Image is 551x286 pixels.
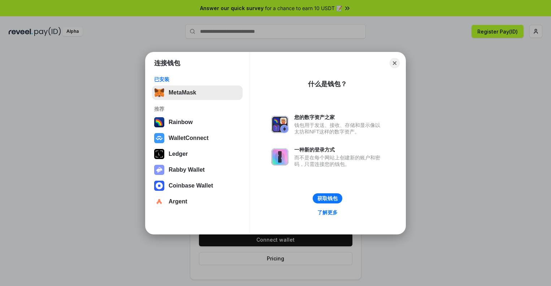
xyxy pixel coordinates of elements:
img: svg+xml,%3Csvg%20width%3D%2228%22%20height%3D%2228%22%20viewBox%3D%220%200%2028%2028%22%20fill%3D... [154,133,164,143]
img: svg+xml,%3Csvg%20width%3D%2228%22%20height%3D%2228%22%20viewBox%3D%220%200%2028%2028%22%20fill%3D... [154,181,164,191]
button: Ledger [152,147,243,161]
button: Rabby Wallet [152,163,243,177]
div: Ledger [169,151,188,157]
div: 了解更多 [317,209,338,216]
button: Close [390,58,400,68]
div: 钱包用于发送、接收、存储和显示像以太坊和NFT这样的数字资产。 [294,122,384,135]
img: svg+xml,%3Csvg%20xmlns%3D%22http%3A%2F%2Fwww.w3.org%2F2000%2Fsvg%22%20fill%3D%22none%22%20viewBox... [271,148,288,166]
button: 获取钱包 [313,193,342,203]
div: MetaMask [169,89,196,96]
div: 而不是在每个网站上创建新的账户和密码，只需连接您的钱包。 [294,154,384,167]
button: Coinbase Wallet [152,179,243,193]
div: 您的数字资产之家 [294,114,384,120]
img: svg+xml,%3Csvg%20xmlns%3D%22http%3A%2F%2Fwww.w3.org%2F2000%2Fsvg%22%20width%3D%2228%22%20height%3... [154,149,164,159]
div: 什么是钱包？ [308,80,347,88]
h1: 连接钱包 [154,59,180,67]
div: Coinbase Wallet [169,182,213,189]
div: 一种新的登录方式 [294,146,384,153]
div: Rabby Wallet [169,167,205,173]
img: svg+xml,%3Csvg%20xmlns%3D%22http%3A%2F%2Fwww.w3.org%2F2000%2Fsvg%22%20fill%3D%22none%22%20viewBox... [271,116,288,133]
a: 了解更多 [313,208,342,217]
img: svg+xml,%3Csvg%20width%3D%2228%22%20height%3D%2228%22%20viewBox%3D%220%200%2028%2028%22%20fill%3D... [154,197,164,207]
img: svg+xml,%3Csvg%20xmlns%3D%22http%3A%2F%2Fwww.w3.org%2F2000%2Fsvg%22%20fill%3D%22none%22%20viewBox... [154,165,164,175]
button: Argent [152,194,243,209]
div: WalletConnect [169,135,209,141]
img: svg+xml,%3Csvg%20width%3D%22120%22%20height%3D%22120%22%20viewBox%3D%220%200%20120%20120%22%20fil... [154,117,164,127]
button: MetaMask [152,85,243,100]
img: svg+xml,%3Csvg%20fill%3D%22none%22%20height%3D%2233%22%20viewBox%3D%220%200%2035%2033%22%20width%... [154,88,164,98]
div: 获取钱包 [317,195,338,202]
div: Rainbow [169,119,193,126]
div: 已安装 [154,76,240,83]
button: Rainbow [152,115,243,129]
div: Argent [169,198,187,205]
button: WalletConnect [152,131,243,145]
div: 推荐 [154,106,240,112]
